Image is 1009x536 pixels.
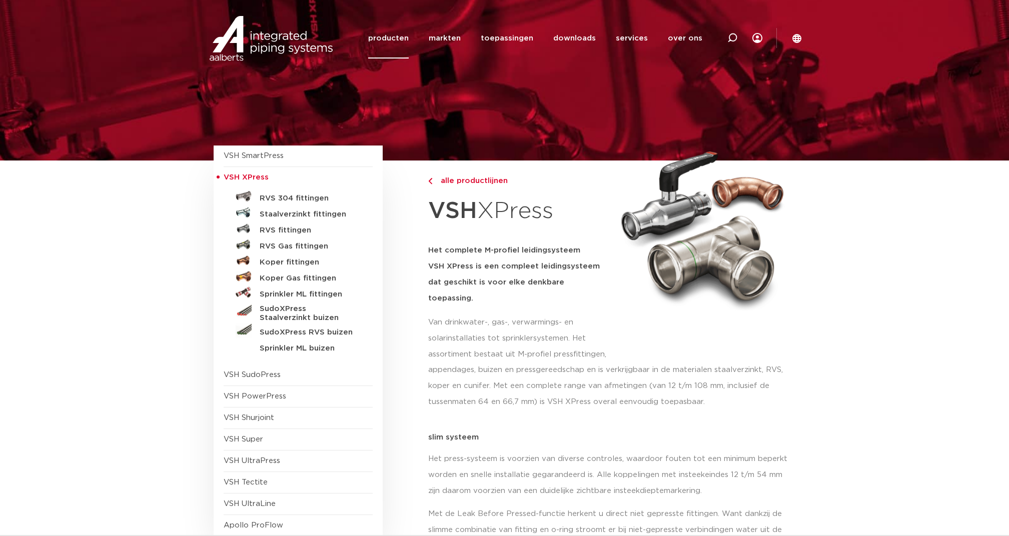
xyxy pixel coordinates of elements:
[428,433,796,441] p: slim systeem
[224,478,268,486] a: VSH Tectite
[428,192,609,230] h1: XPress
[224,322,373,338] a: SudoXPress RVS buizen
[260,258,359,267] h5: Koper fittingen
[428,451,796,499] p: Het press-systeem is voorzien van diverse controles, waardoor fouten tot een minimum beperkt word...
[260,304,359,322] h5: SudoXPress Staalverzinkt buizen
[224,338,373,354] a: Sprinkler ML buizen
[224,173,269,181] span: VSH XPress
[428,199,477,222] strong: VSH
[260,226,359,235] h5: RVS fittingen
[428,242,609,306] h5: Het complete M-profiel leidingsysteem VSH XPress is een compleet leidingsysteem dat geschikt is v...
[616,18,648,58] a: services
[224,500,276,507] a: VSH UltraLine
[481,18,533,58] a: toepassingen
[668,18,702,58] a: over ons
[224,252,373,268] a: Koper fittingen
[224,268,373,284] a: Koper Gas fittingen
[224,435,263,443] a: VSH Super
[260,290,359,299] h5: Sprinkler ML fittingen
[368,18,409,58] a: producten
[260,328,359,337] h5: SudoXPress RVS buizen
[260,274,359,283] h5: Koper Gas fittingen
[224,204,373,220] a: Staalverzinkt fittingen
[752,18,762,58] div: my IPS
[428,175,609,187] a: alle productlijnen
[368,18,702,58] nav: Menu
[224,284,373,300] a: Sprinkler ML fittingen
[224,371,281,378] a: VSH SudoPress
[224,152,284,159] a: VSH SmartPress
[260,210,359,219] h5: Staalverzinkt fittingen
[428,362,796,410] p: appendages, buizen en pressgereedschap en is verkrijgbaar in de materialen staalverzinkt, RVS, ko...
[224,457,280,464] a: VSH UltraPress
[224,220,373,236] a: RVS fittingen
[224,236,373,252] a: RVS Gas fittingen
[553,18,596,58] a: downloads
[260,242,359,251] h5: RVS Gas fittingen
[224,521,283,529] a: Apollo ProFlow
[224,300,373,322] a: SudoXPress Staalverzinkt buizen
[435,177,508,184] span: alle productlijnen
[224,188,373,204] a: RVS 304 fittingen
[224,414,274,421] a: VSH Shurjoint
[260,194,359,203] h5: RVS 304 fittingen
[224,392,286,400] a: VSH PowerPress
[429,18,461,58] a: markten
[260,344,359,353] h5: Sprinkler ML buizen
[428,178,432,184] img: chevron-right.svg
[428,314,609,362] p: Van drinkwater-, gas-, verwarmings- en solarinstallaties tot sprinklersystemen. Het assortiment b...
